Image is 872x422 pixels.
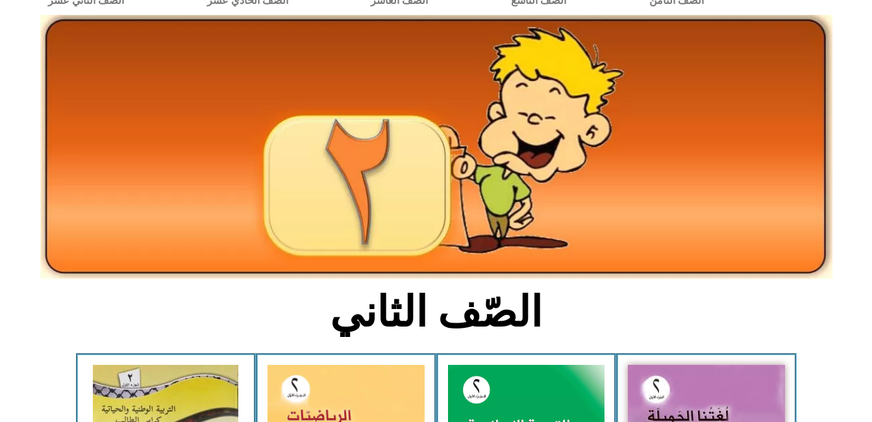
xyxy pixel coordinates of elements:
h2: الصّف الثاني [221,287,651,338]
